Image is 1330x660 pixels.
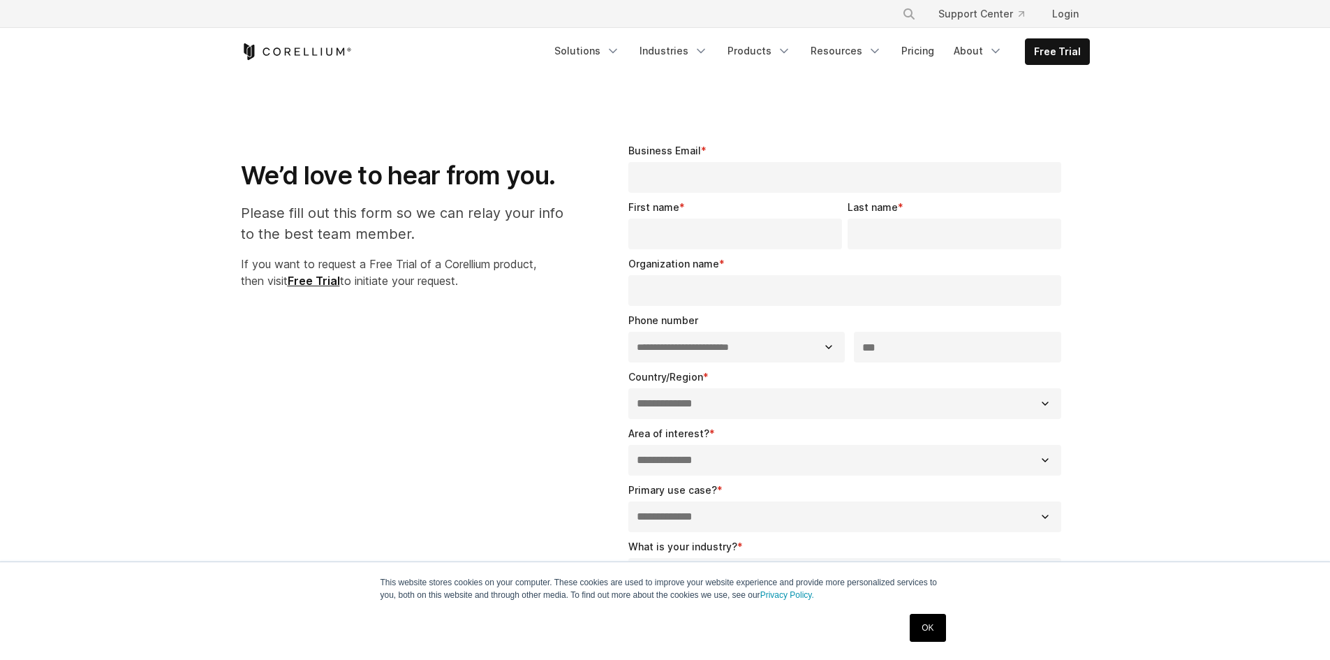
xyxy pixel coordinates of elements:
[1041,1,1090,27] a: Login
[241,160,578,191] h1: We’d love to hear from you.
[628,145,701,156] span: Business Email
[802,38,890,64] a: Resources
[241,256,578,289] p: If you want to request a Free Trial of a Corellium product, then visit to initiate your request.
[760,590,814,600] a: Privacy Policy.
[380,576,950,601] p: This website stores cookies on your computer. These cookies are used to improve your website expe...
[628,314,698,326] span: Phone number
[945,38,1011,64] a: About
[893,38,943,64] a: Pricing
[885,1,1090,27] div: Navigation Menu
[546,38,1090,65] div: Navigation Menu
[241,43,352,60] a: Corellium Home
[910,614,945,642] a: OK
[719,38,799,64] a: Products
[628,541,737,552] span: What is your industry?
[628,258,719,270] span: Organization name
[927,1,1035,27] a: Support Center
[546,38,628,64] a: Solutions
[241,203,578,244] p: Please fill out this form so we can relay your info to the best team member.
[896,1,922,27] button: Search
[628,371,703,383] span: Country/Region
[628,427,709,439] span: Area of interest?
[631,38,716,64] a: Industries
[1026,39,1089,64] a: Free Trial
[288,274,340,288] a: Free Trial
[628,484,717,496] span: Primary use case?
[848,201,898,213] span: Last name
[628,201,679,213] span: First name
